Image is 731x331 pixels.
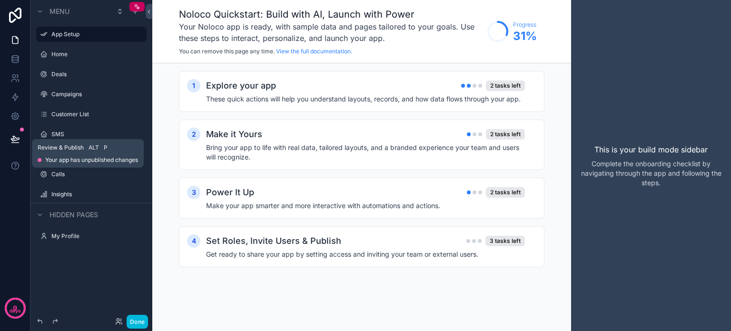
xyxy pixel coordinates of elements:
[51,90,141,98] label: Campaigns
[13,303,17,313] p: 9
[51,50,141,58] label: Home
[51,70,141,78] label: Deals
[513,29,537,44] span: 31 %
[51,30,141,38] label: App Setup
[276,48,352,55] a: View the full documentation.
[38,144,84,151] span: Review & Publish
[51,110,141,118] label: Customer List
[45,156,138,164] span: Your app has unpublished changes
[579,159,723,188] p: Complete the onboarding checklist by navigating through the app and following the steps.
[127,315,148,329] button: Done
[179,8,483,21] h1: Noloco Quickstart: Build with AI, Launch with Power
[49,7,69,16] span: Menu
[594,144,708,155] p: This is your build mode sidebar
[10,307,21,315] p: days
[51,232,141,240] label: My Profile
[51,191,141,198] label: Insights
[513,21,537,29] span: Progress
[89,144,99,151] span: Alt
[179,48,275,55] span: You can remove this page any time.
[102,144,109,151] span: P
[51,171,141,178] label: Calls
[49,210,98,220] span: Hidden pages
[179,21,483,44] h3: Your Noloco app is ready, with sample data and pages tailored to your goals. Use these steps to i...
[51,130,141,138] label: SMS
